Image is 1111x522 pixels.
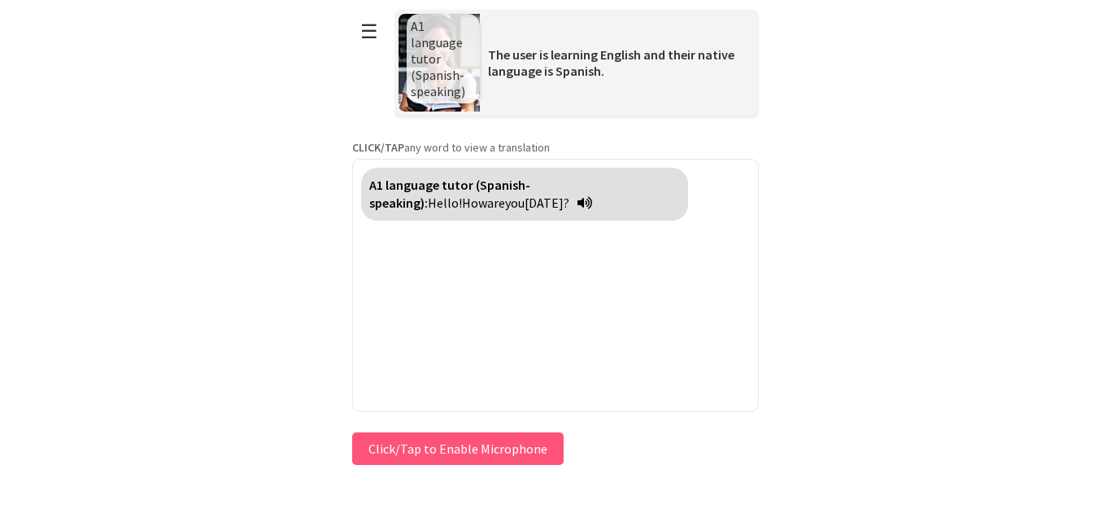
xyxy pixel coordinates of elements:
img: Scenario Image [399,14,480,112]
button: ☰ [352,11,386,52]
span: [DATE]? [525,195,569,211]
span: are [487,195,505,211]
span: Hello! [428,195,462,211]
span: The user is learning English and their native language is Spanish. [488,46,734,79]
span: you [505,195,525,211]
span: How [462,195,487,211]
strong: CLICK/TAP [352,140,404,155]
div: Click to translate [361,168,688,221]
span: A1 language tutor (Spanish-speaking) [411,18,465,99]
strong: A1 language tutor (Spanish-speaking): [369,177,530,211]
button: Click/Tap to Enable Microphone [352,432,564,465]
p: any word to view a translation [352,140,759,155]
